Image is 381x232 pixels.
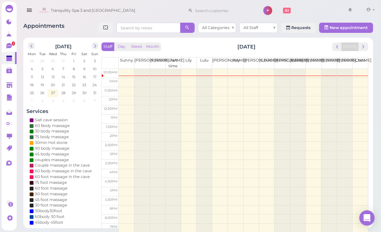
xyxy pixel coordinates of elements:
span: 19 [40,82,45,88]
div: 60 foot massage [35,185,68,191]
div: Open Intercom Messenger [359,210,375,226]
span: 3 [93,58,96,64]
div: 60 Body massage [35,123,70,129]
div: 30 foot massage [35,202,67,208]
span: 20 [50,82,56,88]
span: 15 [71,74,76,80]
button: New appointment [319,23,373,33]
span: 30 [50,58,56,64]
input: Search customer [193,5,255,16]
span: 31 [61,58,65,64]
span: 14 [61,74,65,80]
span: 29 [40,58,45,64]
span: New appointment [330,25,368,30]
th: Lily [181,57,197,69]
button: Week [129,42,145,51]
span: 9 [82,66,86,72]
span: Mon [28,52,36,56]
th: [PERSON_NAME] [212,57,228,69]
span: 18 [29,82,34,88]
th: May [228,57,243,69]
span: 6pm [109,206,117,211]
span: 1pm [110,116,117,120]
button: prev [28,42,35,49]
th: [PERSON_NAME] [321,57,337,69]
span: 8 [72,66,75,72]
span: 12pm [108,97,117,101]
span: 28 [29,58,34,64]
span: Thu [60,52,66,56]
span: 16 [82,74,86,80]
button: next [358,42,368,51]
th: [GEOGRAPHIC_DATA] [259,57,274,69]
th: [PERSON_NAME] [150,57,165,69]
div: 75 body massage [35,134,69,140]
span: Wed [49,52,57,56]
span: 6:30pm [105,216,117,220]
a: 1 [2,40,17,52]
div: 45body 45foot [35,220,63,225]
span: 2:30pm [105,143,117,147]
button: Day [114,42,129,51]
span: Tranquility Spa 3 and [GEOGRAPHIC_DATA] [51,2,135,19]
button: Staff [101,42,114,51]
span: Sun [91,52,98,56]
div: 90 body massage [35,146,70,151]
span: 5 [41,66,44,72]
div: couples massage [35,157,69,163]
div: 60 foot massage in the cave [35,174,90,180]
div: 60 body massage in the cave [35,168,92,174]
span: 17 [93,74,97,80]
div: 60body 30 foot [35,214,64,220]
a: Requests [281,23,316,33]
span: 4 [30,66,34,72]
span: 3pm [109,152,117,156]
span: 29 [71,90,76,96]
button: [DATE] [341,42,359,51]
span: Sat [81,52,87,56]
span: 12:30pm [103,107,117,111]
span: 11 [30,74,34,80]
span: 31 [93,90,97,96]
span: 30 [81,90,87,96]
div: 45 body massage [35,151,69,157]
span: 2 [41,98,44,104]
span: 23 [82,82,87,88]
div: 75 foot massage [35,180,67,185]
span: 26 [40,90,45,96]
div: Salt cave session [35,117,68,123]
span: Fri [71,52,76,56]
h2: [DATE] [237,43,256,50]
span: 13 [50,74,55,80]
button: Month [144,42,161,51]
span: 7pm [109,225,117,229]
span: 4pm [109,170,117,174]
span: 4 [61,98,65,104]
span: 10:30am [103,70,117,74]
div: 30min Hot stone [35,140,68,146]
th: Part time [165,57,181,69]
th: [PERSON_NAME] [337,57,352,69]
span: 1:30pm [105,125,117,129]
span: 4:30pm [104,179,117,183]
span: 1 [72,58,75,64]
span: 11am [109,79,117,83]
th: Lulu [197,57,212,69]
button: prev [332,42,342,51]
span: All Staff [243,25,258,30]
span: Tue [39,52,45,56]
span: 5:30pm [105,198,117,202]
th: [PERSON_NAME] [243,57,259,69]
div: 30 body massage [35,128,69,134]
span: 6 [51,66,55,72]
span: 27 [50,90,55,96]
span: 5 [72,98,75,104]
span: 7 [62,66,65,72]
div: 45 foot massage [35,197,67,203]
span: 22 [71,82,76,88]
span: 11:30am [104,88,117,93]
span: Appointments [23,22,64,29]
span: 3:30pm [105,161,117,165]
th: [PERSON_NAME] [290,57,306,69]
span: 6 [82,98,86,104]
